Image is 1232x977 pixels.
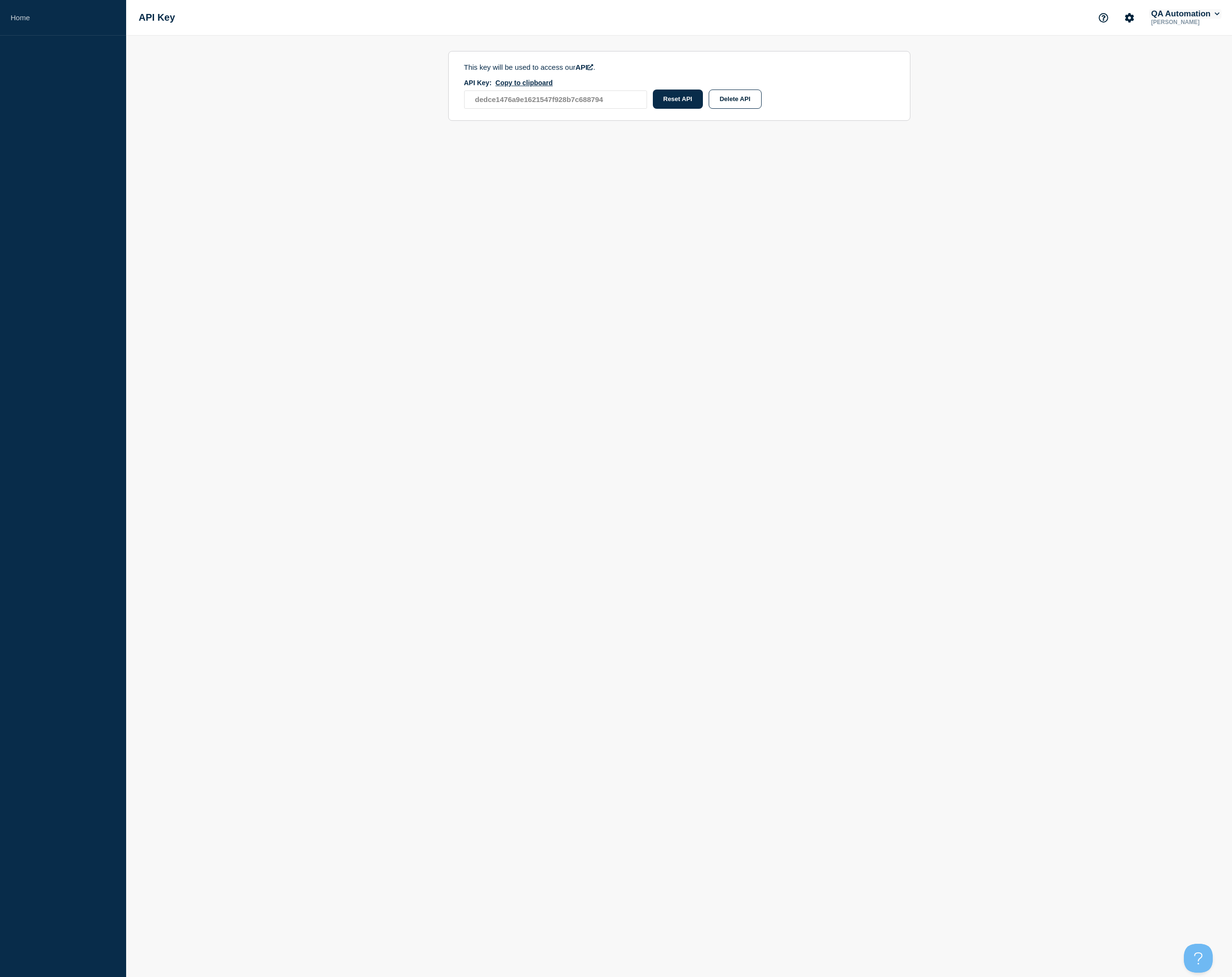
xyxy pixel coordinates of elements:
[709,90,762,109] button: Delete API
[495,79,553,87] button: API Key:
[1149,9,1221,19] button: QA Automation
[464,63,676,71] p: This key will be used to access our .
[1119,8,1140,28] button: Account settings
[1093,8,1114,28] button: Support
[575,63,593,71] a: API
[464,79,492,87] span: API Key:
[139,12,175,23] h1: API Key
[1184,944,1213,973] iframe: Help Scout Beacon - Open
[1149,19,1221,26] p: [PERSON_NAME]
[653,90,703,109] button: Reset API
